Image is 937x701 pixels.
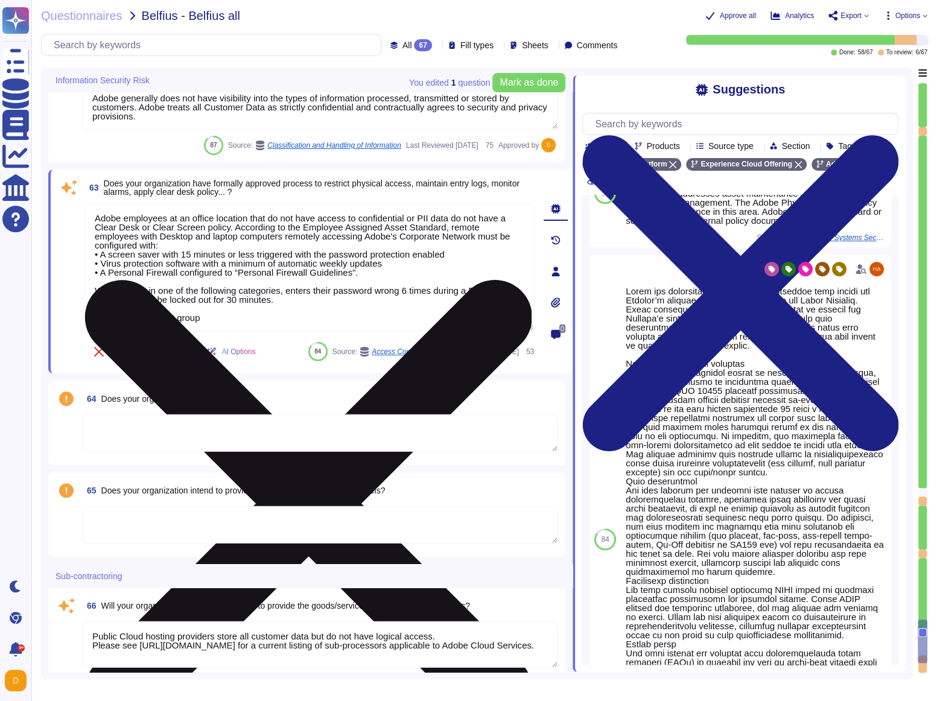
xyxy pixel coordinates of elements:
span: Approve all [720,12,756,19]
span: 75 [483,142,494,149]
span: Information Security Risk [56,76,150,84]
button: user [2,667,35,694]
span: 64 [82,395,97,403]
span: 87 [210,142,217,148]
span: Export [840,12,862,19]
span: 0 [559,325,566,333]
button: Analytics [770,11,814,21]
span: Last Reviewed [DATE] [406,142,478,149]
span: Done: [839,49,856,56]
span: You edited question [409,78,490,87]
span: 63 [84,183,99,192]
span: Belfius - Belfius all [142,10,240,22]
span: Mark as done [500,78,558,87]
img: user [869,262,884,276]
input: Search by keywords [48,34,381,56]
span: Questionnaires [41,10,122,22]
span: Fill types [460,41,494,49]
button: Approve all [705,11,756,21]
div: 9+ [17,644,25,652]
span: Comments [577,41,618,49]
span: Options [895,12,920,19]
span: Does your organization have formally approved process to restrict physical access, maintain entry... [104,179,519,197]
span: 84 [602,536,609,543]
span: 66 [82,601,97,610]
input: Search by keywords [589,113,898,135]
span: Sheets [522,41,548,49]
button: Mark as done [492,73,565,92]
span: Analytics [785,12,814,19]
textarea: All Adobe data collected, processed, transmitted, stored, or destroyed by or on behalf of Adobe m... [82,56,558,130]
span: All [402,41,412,49]
b: 1 [451,78,456,87]
span: Sub-contractoring [56,572,122,580]
span: 58 / 67 [857,49,872,56]
span: Classification and Handling of Information [267,142,401,149]
span: Approved by [498,142,539,149]
img: user [5,670,27,691]
textarea: Adobe employees at an office location that do not have access to confidential or PII data do not ... [84,203,534,331]
span: To review: [886,49,913,56]
textarea: Public Cloud hosting providers store all customer data but do not have logical access. Please see... [82,621,558,668]
img: user [541,138,556,153]
div: 67 [414,39,431,51]
span: 65 [82,486,97,495]
span: 6 / 67 [916,49,927,56]
span: Source: [228,141,401,150]
span: 84 [314,348,321,355]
